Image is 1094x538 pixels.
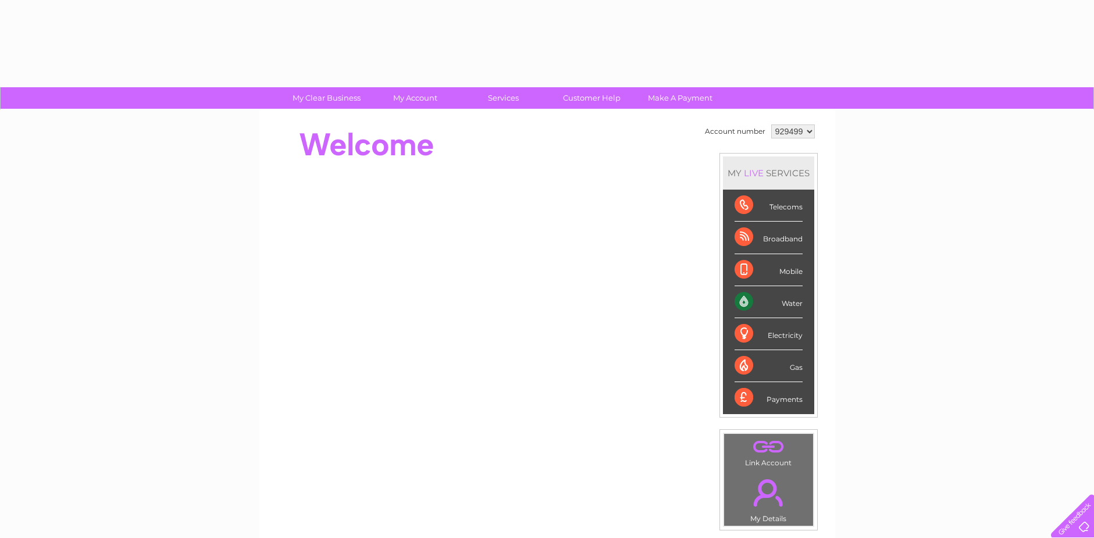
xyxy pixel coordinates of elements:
[735,254,803,286] div: Mobile
[735,286,803,318] div: Water
[723,156,814,190] div: MY SERVICES
[727,472,810,513] a: .
[455,87,551,109] a: Services
[727,437,810,457] a: .
[632,87,728,109] a: Make A Payment
[735,222,803,254] div: Broadband
[742,168,766,179] div: LIVE
[735,382,803,414] div: Payments
[724,433,814,470] td: Link Account
[735,190,803,222] div: Telecoms
[544,87,640,109] a: Customer Help
[279,87,375,109] a: My Clear Business
[735,318,803,350] div: Electricity
[735,350,803,382] div: Gas
[702,122,768,141] td: Account number
[367,87,463,109] a: My Account
[724,469,814,526] td: My Details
